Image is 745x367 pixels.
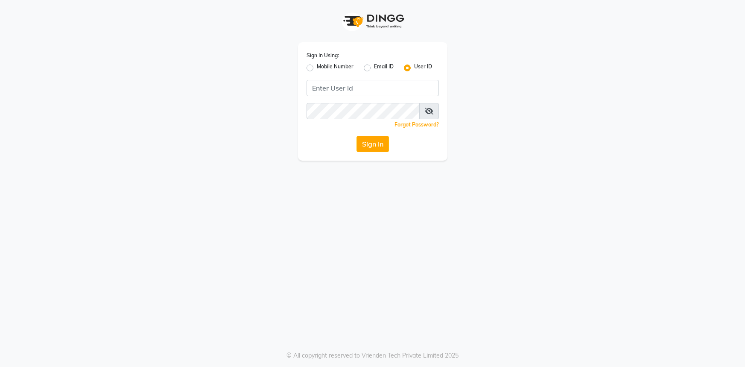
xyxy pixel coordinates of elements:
label: User ID [414,63,432,73]
button: Sign In [356,136,389,152]
label: Sign In Using: [307,52,339,59]
input: Username [307,103,420,119]
img: logo1.svg [339,9,407,34]
label: Mobile Number [317,63,354,73]
input: Username [307,80,439,96]
a: Forgot Password? [394,121,439,128]
label: Email ID [374,63,394,73]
